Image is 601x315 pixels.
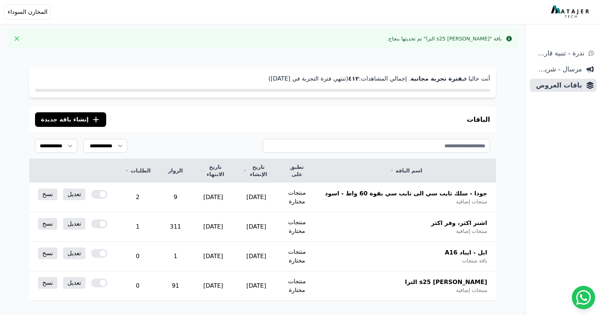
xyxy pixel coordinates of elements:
td: 311 [159,212,192,242]
a: نسخ [38,188,57,200]
td: [DATE] [235,212,278,242]
a: تاريخ الانتهاء [200,163,226,178]
th: الزوار [159,159,192,183]
span: منتجات إضافية [456,227,487,235]
td: 0 [116,242,159,271]
p: أنت حاليا في . إجمالي المشاهدات: (تنتهي فترة التجربة في [DATE]) [35,74,490,83]
td: 0 [116,271,159,301]
span: إنشاء باقة جديدة [41,115,89,124]
span: منتجات إضافية [456,287,487,294]
span: باقات العروض [533,80,582,90]
td: [DATE] [235,183,278,212]
span: ابل - ايباد A16 [445,248,487,257]
span: ندرة - تنبية قارب علي النفاذ [533,48,584,58]
a: تعديل [63,218,85,230]
td: [DATE] [192,271,235,301]
span: باقة منتجات [462,257,487,264]
td: 2 [116,183,159,212]
td: منتجات مختارة [278,183,316,212]
a: تعديل [63,188,85,200]
img: MatajerTech Logo [551,5,591,19]
a: نسخ [38,218,57,230]
a: الطلبات [125,167,150,174]
td: 91 [159,271,192,301]
button: المخازن السوداء [4,4,51,20]
a: اسم الباقة [325,167,487,174]
td: منتجات مختارة [278,271,316,301]
span: جودا - سلك تايب سي الى تايب سي بقوة 60 واط - اسود [325,189,487,198]
a: نسخ [38,248,57,259]
th: تطبق على [278,159,316,183]
span: منتجات إضافية [456,198,487,205]
a: نسخ [38,277,57,289]
td: منتجات مختارة [278,212,316,242]
h3: الباقات [467,114,490,125]
td: 9 [159,183,192,212]
td: 1 [116,212,159,242]
span: المخازن السوداء [8,8,47,16]
td: منتجات مختارة [278,242,316,271]
button: Close [11,33,23,44]
td: [DATE] [192,212,235,242]
td: [DATE] [192,242,235,271]
span: [PERSON_NAME] s25 الترا [405,278,487,287]
a: تعديل [63,248,85,259]
td: 1 [159,242,192,271]
a: تاريخ الإنشاء [243,163,269,178]
td: [DATE] [235,271,278,301]
span: مرسال - شريط دعاية [533,64,582,74]
strong: فترة تجربة مجانية [411,75,462,82]
td: [DATE] [192,183,235,212]
strong: ٤١٢ [348,75,359,82]
a: تعديل [63,277,85,289]
span: اشتر اكثر، وفر اكثر [431,219,487,227]
button: إنشاء باقة جديدة [35,112,106,127]
div: باقة "[PERSON_NAME] s25 الترا" تم تحديثها بنجاح. [387,35,502,42]
td: [DATE] [235,242,278,271]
